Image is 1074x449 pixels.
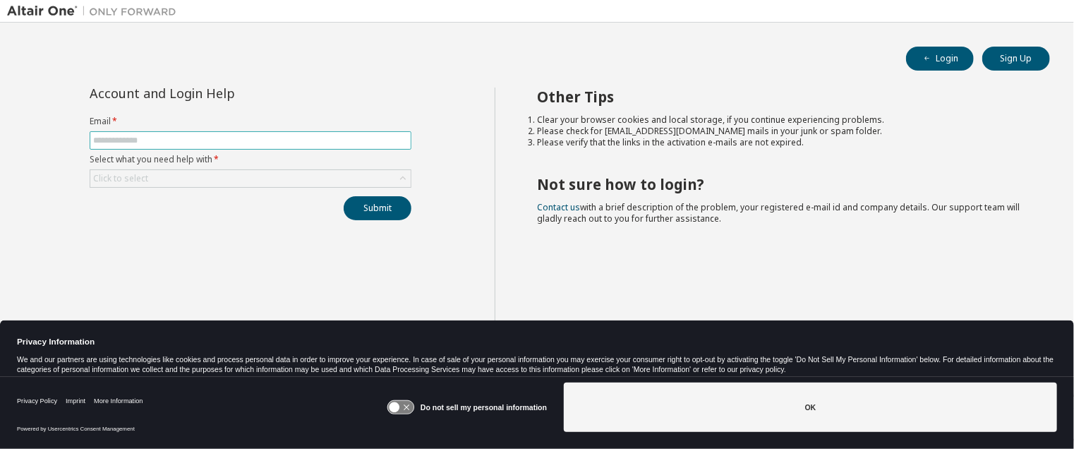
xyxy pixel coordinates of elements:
[538,126,1025,137] li: Please check for [EMAIL_ADDRESS][DOMAIN_NAME] mails in your junk or spam folder.
[538,88,1025,106] h2: Other Tips
[90,154,411,165] label: Select what you need help with
[538,201,1020,224] span: with a brief description of the problem, your registered e-mail id and company details. Our suppo...
[538,137,1025,148] li: Please verify that the links in the activation e-mails are not expired.
[7,4,183,18] img: Altair One
[344,196,411,220] button: Submit
[982,47,1050,71] button: Sign Up
[906,47,974,71] button: Login
[538,114,1025,126] li: Clear your browser cookies and local storage, if you continue experiencing problems.
[538,201,581,213] a: Contact us
[90,88,347,99] div: Account and Login Help
[93,173,148,184] div: Click to select
[90,170,411,187] div: Click to select
[90,116,411,127] label: Email
[538,175,1025,193] h2: Not sure how to login?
